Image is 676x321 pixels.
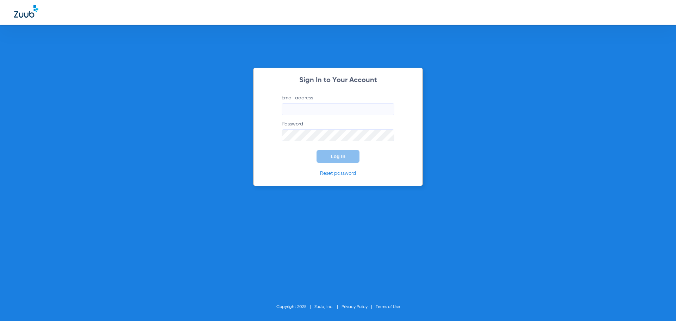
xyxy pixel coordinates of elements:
label: Password [282,121,394,141]
button: Log In [317,150,359,163]
span: Log In [331,154,345,159]
li: Copyright 2025 [276,303,314,310]
input: Password [282,129,394,141]
a: Privacy Policy [342,305,368,309]
a: Terms of Use [376,305,400,309]
img: Zuub Logo [14,5,38,18]
input: Email address [282,103,394,115]
a: Reset password [320,171,356,176]
h2: Sign In to Your Account [271,77,405,84]
li: Zuub, Inc. [314,303,342,310]
label: Email address [282,94,394,115]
